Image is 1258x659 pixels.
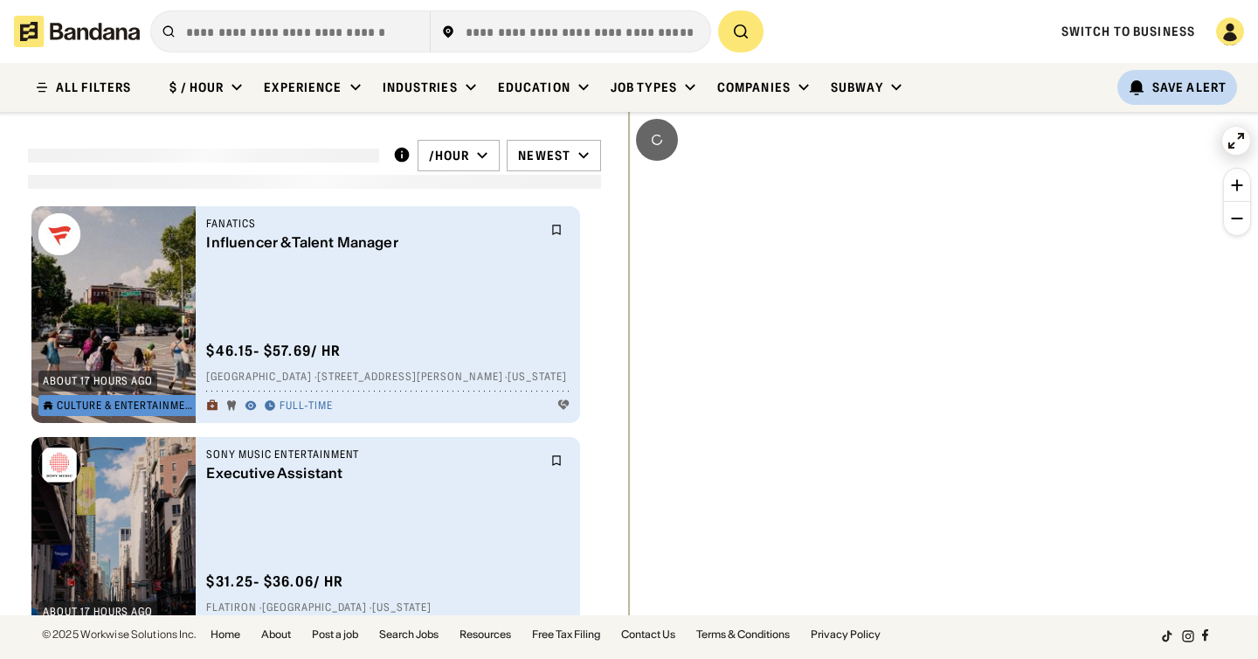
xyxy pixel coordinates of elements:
div: Culture & Entertainment [57,400,198,411]
div: grid [28,199,601,615]
div: ALL FILTERS [56,81,131,94]
div: about 17 hours ago [43,376,153,386]
div: [GEOGRAPHIC_DATA] · [STREET_ADDRESS][PERSON_NAME] · [US_STATE] [206,371,570,385]
div: Flatiron · [GEOGRAPHIC_DATA] · [US_STATE] [206,601,570,615]
div: Full-time [280,399,333,413]
div: /hour [429,148,470,163]
a: Post a job [312,629,358,640]
div: Executive Assistant [206,465,540,482]
a: Free Tax Filing [532,629,600,640]
a: Privacy Policy [811,629,881,640]
a: Search Jobs [379,629,439,640]
div: Subway [831,80,883,95]
a: About [261,629,291,640]
div: $ 31.25 - $36.06 / hr [206,572,343,591]
div: Influencer & Talent Manager [206,234,540,251]
a: Contact Us [621,629,675,640]
div: Sony Music Entertainment [206,447,540,461]
div: Education [498,80,570,95]
div: Fanatics [206,217,540,231]
a: Switch to Business [1061,24,1195,39]
a: Terms & Conditions [696,629,790,640]
div: Companies [717,80,791,95]
div: Newest [518,148,570,163]
div: $ / hour [169,80,224,95]
a: Home [211,629,240,640]
div: Save Alert [1152,80,1227,95]
img: Bandana logotype [14,16,140,47]
div: about 17 hours ago [43,607,153,617]
img: Sony Music Entertainment logo [38,444,80,486]
div: © 2025 Workwise Solutions Inc. [42,629,197,640]
div: Industries [383,80,458,95]
a: Resources [460,629,511,640]
div: Experience [264,80,342,95]
div: $ 46.15 - $57.69 / hr [206,342,341,360]
img: Fanatics logo [38,213,80,255]
div: Job Types [611,80,677,95]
